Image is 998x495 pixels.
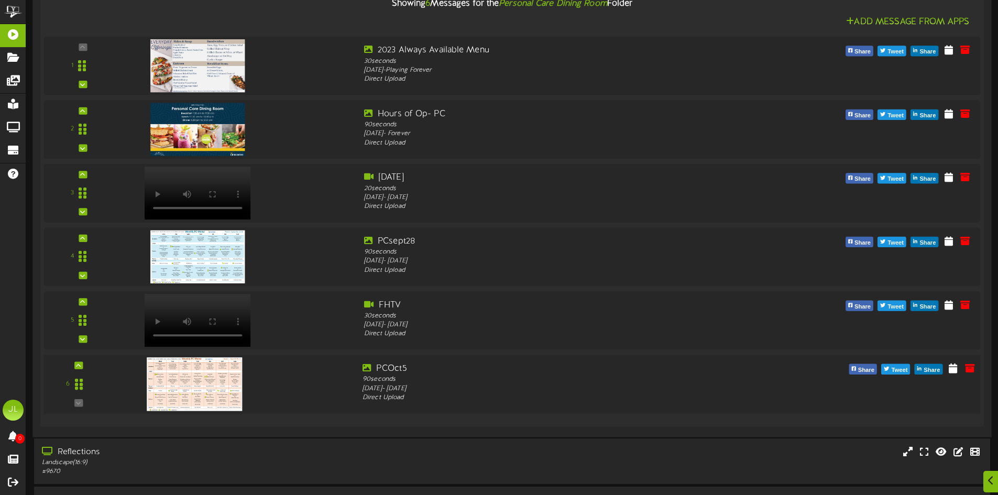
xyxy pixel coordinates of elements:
[846,173,873,183] button: Share
[911,46,938,56] button: Share
[150,230,245,283] img: 6fd0b28d-7a70-4a3c-ac8c-635c610c869a.jpg
[364,257,739,266] div: [DATE] - [DATE]
[849,364,877,374] button: Share
[147,357,242,411] img: 7303f39c-872e-47cc-a0ef-b50df54ce7ed.jpg
[364,235,739,247] div: PCsept28
[917,46,938,58] span: Share
[852,237,873,248] span: Share
[843,15,972,28] button: Add Message From Apps
[364,74,739,83] div: Direct Upload
[364,65,739,74] div: [DATE] - Playing Forever
[917,237,938,248] span: Share
[364,184,739,193] div: 20 seconds
[364,247,739,256] div: 90 seconds
[363,384,741,393] div: [DATE] - [DATE]
[885,46,906,58] span: Tweet
[917,109,938,121] span: Share
[364,193,739,202] div: [DATE] - [DATE]
[150,39,245,92] img: 5744eacd-89b9-4eb1-ad74-95857d9d302ceverydayofferingstvjpg.jpg
[364,320,739,329] div: [DATE] - [DATE]
[911,300,938,311] button: Share
[364,311,739,320] div: 30 seconds
[364,44,739,56] div: 2023 Always Available Menu
[363,362,741,375] div: PCOct5
[878,236,906,247] button: Tweet
[364,108,739,120] div: Hours of Op- PC
[42,446,424,458] div: Reflections
[878,109,906,119] button: Tweet
[852,46,873,58] span: Share
[150,103,245,156] img: e6174f16-d4b5-4b95-bdb3-0545d18cd200pcnormalhours.jpg
[915,364,943,374] button: Share
[364,202,739,211] div: Direct Upload
[922,364,942,376] span: Share
[364,299,739,311] div: FHTV
[885,237,906,248] span: Tweet
[917,301,938,312] span: Share
[911,236,938,247] button: Share
[911,109,938,119] button: Share
[885,301,906,312] span: Tweet
[364,57,739,65] div: 30 seconds
[878,300,906,311] button: Tweet
[846,236,873,247] button: Share
[42,467,424,476] div: # 9670
[917,173,938,185] span: Share
[15,434,25,444] span: 0
[364,129,739,138] div: [DATE] - Forever
[66,379,70,389] div: 6
[363,393,741,402] div: Direct Upload
[364,266,739,274] div: Direct Upload
[881,364,910,374] button: Tweet
[846,109,873,119] button: Share
[852,173,873,185] span: Share
[856,364,876,376] span: Share
[885,109,906,121] span: Tweet
[42,458,424,467] div: Landscape ( 16:9 )
[878,173,906,183] button: Tweet
[364,329,739,338] div: Direct Upload
[885,173,906,185] span: Tweet
[878,46,906,56] button: Tweet
[3,400,24,421] div: JL
[846,46,873,56] button: Share
[846,300,873,311] button: Share
[852,109,873,121] span: Share
[363,375,741,384] div: 90 seconds
[364,172,739,184] div: [DATE]
[852,301,873,312] span: Share
[889,364,909,376] span: Tweet
[364,138,739,147] div: Direct Upload
[911,173,938,183] button: Share
[364,120,739,129] div: 90 seconds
